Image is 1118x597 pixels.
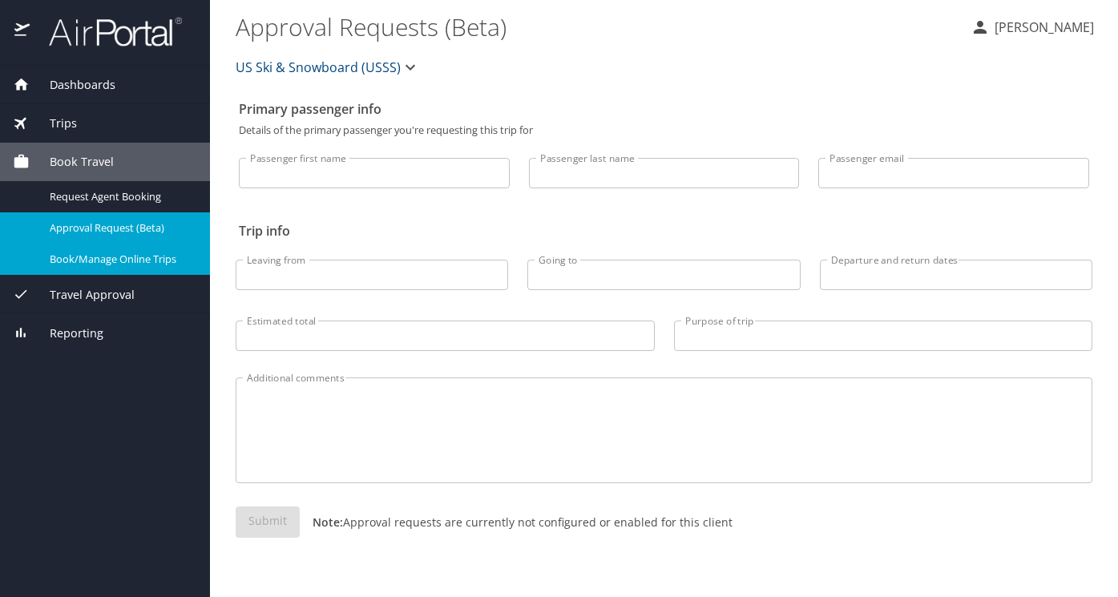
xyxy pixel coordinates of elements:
[313,514,343,530] strong: Note:
[990,18,1094,37] p: [PERSON_NAME]
[30,76,115,94] span: Dashboards
[239,125,1089,135] p: Details of the primary passenger you're requesting this trip for
[50,252,191,267] span: Book/Manage Online Trips
[50,189,191,204] span: Request Agent Booking
[239,96,1089,122] h2: Primary passenger info
[30,286,135,304] span: Travel Approval
[239,218,1089,244] h2: Trip info
[30,325,103,342] span: Reporting
[229,51,426,83] button: US Ski & Snowboard (USSS)
[50,220,191,236] span: Approval Request (Beta)
[31,16,182,47] img: airportal-logo.png
[964,13,1100,42] button: [PERSON_NAME]
[300,514,733,530] p: Approval requests are currently not configured or enabled for this client
[30,153,114,171] span: Book Travel
[236,2,958,51] h1: Approval Requests (Beta)
[30,115,77,132] span: Trips
[14,16,31,47] img: icon-airportal.png
[236,56,401,79] span: US Ski & Snowboard (USSS)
